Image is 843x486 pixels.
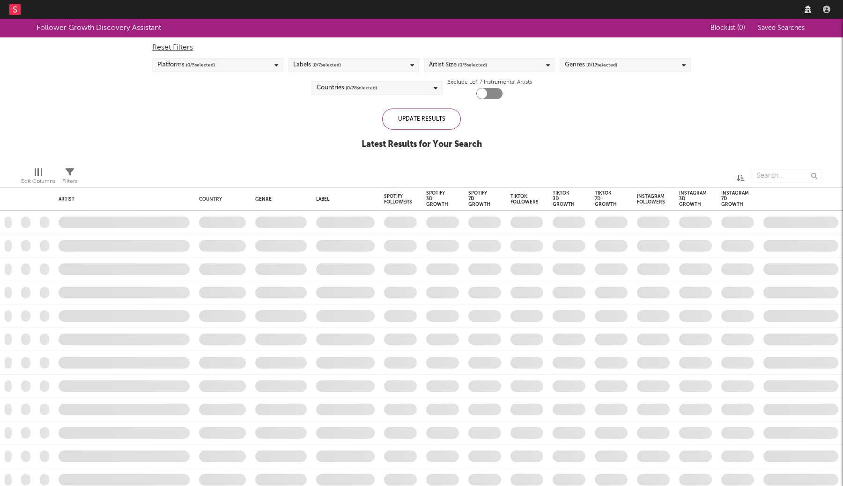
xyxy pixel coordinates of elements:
[316,196,370,202] div: Label
[21,176,55,187] div: Edit Columns
[382,109,461,130] div: Update Results
[384,194,412,205] div: Spotify Followers
[426,190,448,207] div: Spotify 3D Growth
[637,194,665,205] div: Instagram Followers
[152,42,691,53] div: Reset Filters
[293,59,341,71] div: Labels
[21,164,55,191] div: Edit Columns
[62,164,77,191] div: Filters
[755,24,806,32] button: Saved Searches
[586,59,617,71] span: ( 0 / 17 selected)
[447,77,532,88] label: Exclude Lofi / Instrumental Artists
[679,190,707,207] div: Instagram 3D Growth
[59,196,185,202] div: Artist
[37,22,161,34] div: Follower Growth Discovery Assistant
[565,59,617,71] div: Genres
[468,190,490,207] div: Spotify 7D Growth
[199,196,241,202] div: Country
[737,25,745,31] span: ( 0 )
[553,190,575,207] div: Tiktok 3D Growth
[458,59,487,71] span: ( 0 / 5 selected)
[157,59,215,71] div: Platforms
[312,59,341,71] span: ( 0 / 7 selected)
[429,59,487,71] div: Artist Size
[62,176,77,187] div: Filters
[758,25,806,31] span: Saved Searches
[510,194,539,205] div: Tiktok Followers
[255,196,302,202] div: Genre
[710,25,745,31] span: Blocklist
[186,59,215,71] span: ( 0 / 5 selected)
[362,139,482,150] div: Latest Results for Your Search
[317,82,377,94] div: Countries
[595,190,617,207] div: Tiktok 7D Growth
[752,169,822,183] input: Search...
[721,190,749,207] div: Instagram 7D Growth
[346,82,377,94] span: ( 0 / 78 selected)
